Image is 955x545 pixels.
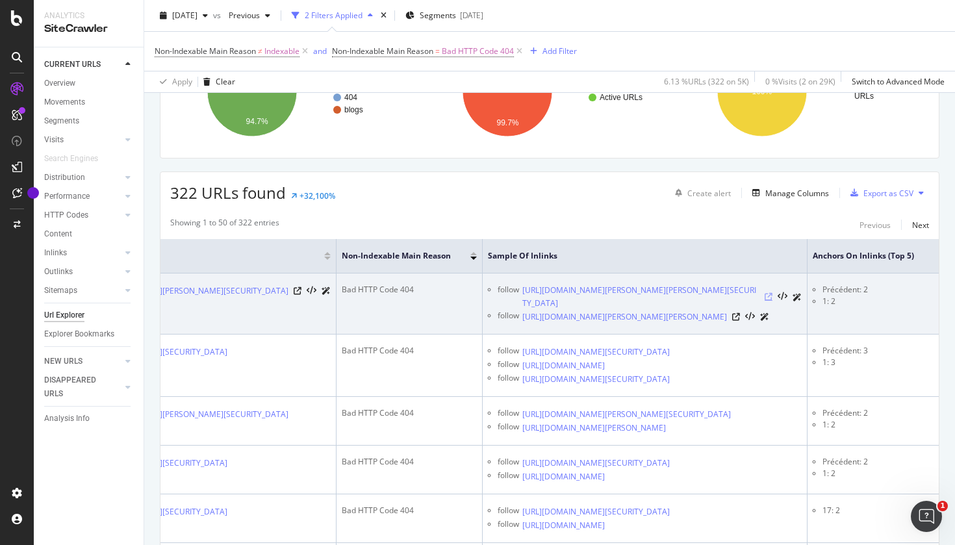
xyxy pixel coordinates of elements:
div: follow [498,372,519,386]
text: 404 [344,93,357,102]
button: Manage Columns [747,185,829,201]
a: Search Engines [44,152,111,166]
button: [DATE] [155,5,213,26]
a: AI Url Details [760,310,769,323]
a: Url Explorer [44,309,134,322]
div: Export as CSV [863,188,913,199]
li: 1: 3 [822,357,934,368]
div: Inlinks [44,246,67,260]
a: Movements [44,95,134,109]
a: [URL][DOMAIN_NAME][PERSON_NAME] [522,422,666,435]
a: [URL][DOMAIN_NAME] [522,519,605,532]
div: 6.13 % URLs ( 322 on 5K ) [664,76,749,87]
a: Visit Online Page [294,287,301,295]
div: Sitemaps [44,284,77,298]
a: Analysis Info [44,412,134,425]
button: Switch to Advanced Mode [847,71,945,92]
span: 322 URLs found [170,182,286,203]
li: Précédent: 2 [822,284,934,296]
a: Visit Online Page [765,293,772,301]
a: [URL][DOMAIN_NAME][SECURITY_DATA] [522,457,670,470]
div: Distribution [44,171,85,184]
div: Performance [44,190,90,203]
button: Clear [198,71,235,92]
div: Movements [44,95,85,109]
a: DISAPPEARED URLS [44,374,121,401]
div: times [378,9,389,22]
div: Add Filter [542,45,577,57]
div: follow [498,407,519,421]
span: ≠ [258,45,262,57]
div: NEW URLS [44,355,83,368]
span: Non-Indexable Main Reason [155,45,256,57]
span: Non-Indexable Main Reason [332,45,433,57]
a: [URL][DOMAIN_NAME][PERSON_NAME][SECURITY_DATA] [522,408,731,421]
li: 17: 2 [822,505,934,516]
li: Précédent: 2 [822,407,934,419]
div: Showing 1 to 50 of 322 entries [170,217,279,233]
div: follow [498,470,519,483]
div: Switch to Advanced Mode [852,76,945,87]
text: 94.7% [246,117,268,126]
span: Indexable [264,42,299,60]
span: Sample of Inlinks [488,250,782,262]
a: Visits [44,133,121,147]
div: Overview [44,77,75,90]
a: AI Url Details [322,284,331,298]
a: Distribution [44,171,121,184]
div: Clear [216,76,235,87]
text: blogs [344,105,363,114]
div: Analysis Info [44,412,90,425]
a: AI Url Details [793,290,802,304]
button: Next [912,217,929,233]
li: Précédent: 3 [822,345,934,357]
div: Explorer Bookmarks [44,327,114,341]
text: URLs [854,92,874,101]
div: [DATE] [460,10,483,21]
div: follow [498,310,519,323]
a: [URL][DOMAIN_NAME][PERSON_NAME][PERSON_NAME] [522,311,727,323]
div: 2 Filters Applied [305,10,363,21]
iframe: Intercom live chat [911,501,942,532]
button: View HTML Source [778,292,787,301]
text: 100% [752,87,772,96]
button: Previous [860,217,891,233]
div: A chart. [170,35,419,148]
a: Explorer Bookmarks [44,327,134,341]
a: [URL][DOMAIN_NAME][SECURITY_DATA] [522,373,670,386]
span: Bad HTTP Code 404 [442,42,514,60]
div: CURRENT URLS [44,58,101,71]
div: Segments [44,114,79,128]
a: Content [44,227,134,241]
div: Bad HTTP Code 404 [342,284,477,296]
div: follow [498,456,519,470]
div: follow [498,359,519,372]
div: Content [44,227,72,241]
button: Previous [223,5,275,26]
div: Bad HTTP Code 404 [342,456,477,468]
a: Visit Online Page [732,313,740,321]
div: Visits [44,133,64,147]
button: and [313,45,327,57]
div: HTTP Codes [44,209,88,222]
span: 1 [937,501,948,511]
div: follow [498,421,519,435]
button: View HTML Source [745,312,755,322]
a: Inlinks [44,246,121,260]
div: Bad HTTP Code 404 [342,407,477,419]
span: Previous [223,10,260,21]
a: Outlinks [44,265,121,279]
div: Bad HTTP Code 404 [342,345,477,357]
span: Non-Indexable Main Reason [342,250,451,262]
a: Overview [44,77,134,90]
text: 99.7% [496,118,518,127]
div: +32,100% [299,190,335,201]
button: View HTML Source [307,286,316,296]
div: Apply [172,76,192,87]
div: follow [498,505,519,518]
a: [URL][DOMAIN_NAME][PERSON_NAME][PERSON_NAME][SECURITY_DATA] [522,284,759,310]
div: Outlinks [44,265,73,279]
span: URL Card [80,250,321,262]
a: CURRENT URLS [44,58,121,71]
